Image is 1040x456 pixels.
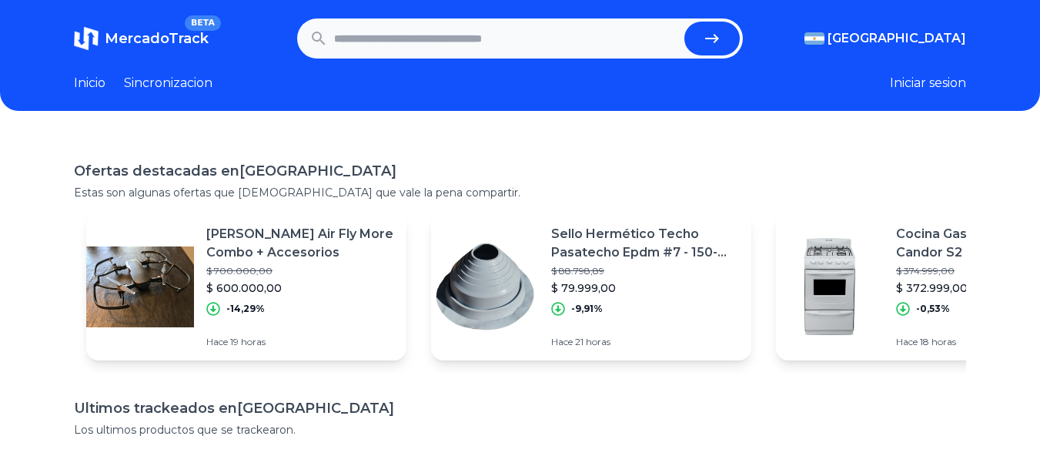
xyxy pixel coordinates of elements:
img: Featured image [776,233,884,340]
p: -0,53% [916,303,950,315]
h1: Ultimos trackeados en [GEOGRAPHIC_DATA] [74,397,966,419]
p: $ 600.000,00 [206,280,394,296]
p: [PERSON_NAME] Air Fly More Combo + Accesorios [206,225,394,262]
p: -9,91% [571,303,603,315]
img: MercadoTrack [74,26,99,51]
a: Featured imageSello Hermético Techo Pasatecho Epdm #7 - 150-280mm$ 88.798,89$ 79.999,00-9,91%Hace... [431,213,751,360]
p: $ 700.000,00 [206,265,394,277]
img: Argentina [804,32,824,45]
a: Inicio [74,74,105,92]
p: $ 88.798,89 [551,265,739,277]
p: -14,29% [226,303,265,315]
h1: Ofertas destacadas en [GEOGRAPHIC_DATA] [74,160,966,182]
button: Iniciar sesion [890,74,966,92]
p: Sello Hermético Techo Pasatecho Epdm #7 - 150-280mm [551,225,739,262]
img: Featured image [431,233,539,340]
a: Featured image[PERSON_NAME] Air Fly More Combo + Accesorios$ 700.000,00$ 600.000,00-14,29%Hace 19... [86,213,406,360]
p: Estas son algunas ofertas que [DEMOGRAPHIC_DATA] que vale la pena compartir. [74,185,966,200]
p: Los ultimos productos que se trackearon. [74,422,966,438]
a: Sincronizacion [124,74,212,92]
p: Hace 21 horas [551,336,739,348]
span: BETA [185,15,221,31]
p: $ 79.999,00 [551,280,739,296]
button: [GEOGRAPHIC_DATA] [804,29,966,48]
img: Featured image [86,233,194,340]
span: [GEOGRAPHIC_DATA] [828,29,966,48]
span: MercadoTrack [105,30,209,47]
p: Hace 19 horas [206,336,394,348]
a: MercadoTrackBETA [74,26,209,51]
